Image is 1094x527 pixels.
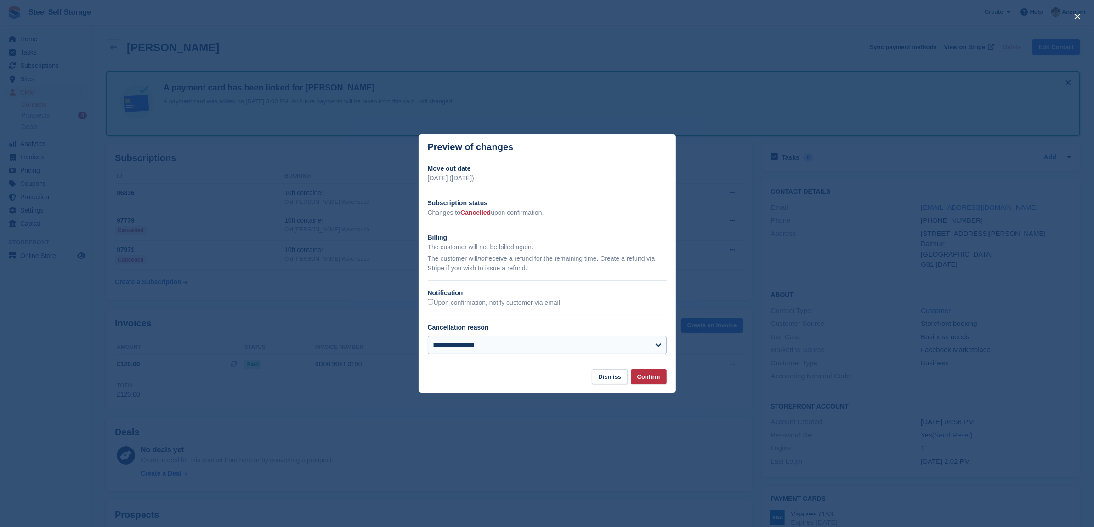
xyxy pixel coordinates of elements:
[428,242,667,252] p: The customer will not be billed again.
[428,324,489,331] label: Cancellation reason
[428,198,667,208] h2: Subscription status
[428,288,667,298] h2: Notification
[428,254,667,273] p: The customer will receive a refund for the remaining time. Create a refund via Stripe if you wish...
[477,255,486,262] em: not
[428,164,667,174] h2: Move out date
[428,233,667,242] h2: Billing
[1070,9,1085,24] button: close
[428,174,667,183] p: [DATE] ([DATE])
[428,299,434,305] input: Upon confirmation, notify customer via email.
[428,208,667,218] p: Changes to upon confirmation.
[631,369,667,384] button: Confirm
[428,299,562,307] label: Upon confirmation, notify customer via email.
[592,369,628,384] button: Dismiss
[428,142,514,152] p: Preview of changes
[460,209,491,216] span: Cancelled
